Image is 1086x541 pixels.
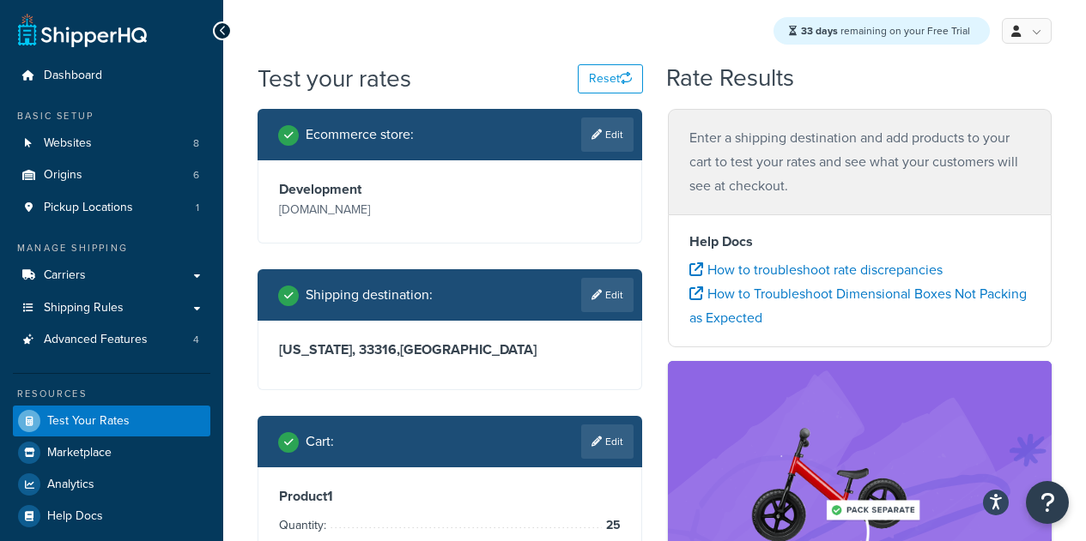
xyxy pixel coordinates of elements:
strong: 33 days [801,23,838,39]
span: Help Docs [47,509,103,524]
div: Basic Setup [13,109,210,123]
p: Enter a shipping destination and add products to your cart to test your rates and see what your c... [689,126,1031,198]
span: Origins [44,168,82,183]
li: Origins [13,159,210,191]
span: Analytics [47,478,94,492]
a: Analytics [13,469,210,500]
h2: Cart : [306,434,334,449]
span: Test Your Rates [47,414,130,429]
li: Websites [13,128,210,159]
span: 6 [193,168,199,183]
button: Open Resource Center [1026,481,1069,524]
h2: Rate Results [666,65,794,92]
span: Advanced Features [44,333,148,347]
h4: Help Docs [689,231,1031,252]
a: Help Docs [13,501,210,532]
a: Test Your Rates [13,406,210,436]
span: Shipping Rules [44,301,124,316]
a: Marketplace [13,437,210,468]
h3: Development [279,181,446,198]
li: Pickup Locations [13,192,210,224]
a: How to troubleshoot rate discrepancies [689,260,943,280]
a: Pickup Locations1 [13,192,210,224]
h2: Ecommerce store : [306,127,414,142]
a: Dashboard [13,60,210,92]
span: 1 [196,201,199,215]
h3: Product 1 [279,488,621,505]
span: 4 [193,333,199,347]
a: Origins6 [13,159,210,191]
div: Resources [13,387,210,401]
a: How to Troubleshoot Dimensional Boxes Not Packing as Expected [689,284,1027,328]
h3: [US_STATE], 33316 , [GEOGRAPHIC_DATA] [279,341,621,358]
p: [DOMAIN_NAME] [279,198,446,222]
a: Edit [581,278,634,312]
button: Reset [578,64,643,93]
span: Carriers [44,268,86,283]
a: Edit [581,424,634,459]
h2: Shipping destination : [306,287,433,303]
h1: Test your rates [258,62,411,95]
span: Pickup Locations [44,201,133,215]
a: Advanced Features4 [13,324,210,356]
span: Websites [44,136,92,151]
a: Shipping Rules [13,292,210,324]
span: remaining on your Free Trial [801,23,970,39]
li: Advanced Features [13,324,210,356]
a: Websites8 [13,128,210,159]
span: Marketplace [47,446,112,460]
span: Quantity: [279,516,331,534]
a: Carriers [13,260,210,292]
div: Manage Shipping [13,241,210,255]
span: Dashboard [44,69,102,83]
span: 8 [193,136,199,151]
span: 25 [602,515,621,536]
a: Edit [581,117,634,152]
